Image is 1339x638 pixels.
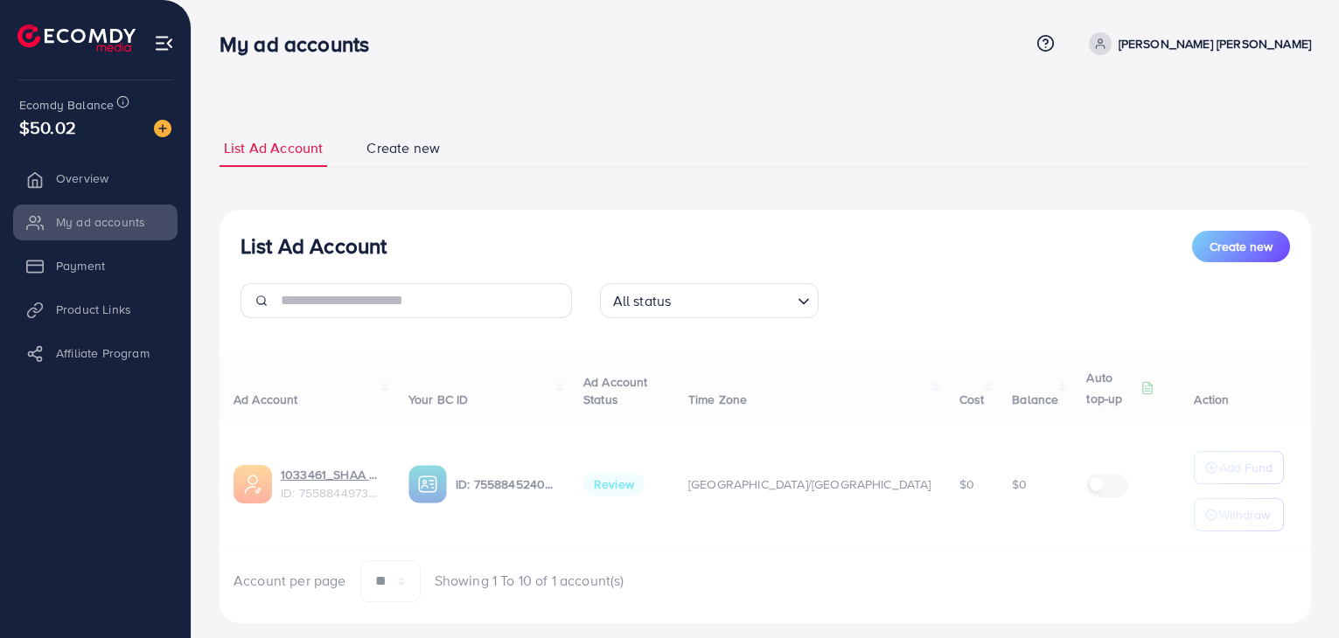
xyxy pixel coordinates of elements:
[224,138,323,158] span: List Ad Account
[220,31,383,57] h3: My ad accounts
[19,96,114,114] span: Ecomdy Balance
[17,24,136,52] img: logo
[1119,33,1311,54] p: [PERSON_NAME] [PERSON_NAME]
[19,114,76,140] span: $50.02
[366,138,440,158] span: Create new
[676,285,790,314] input: Search for option
[1210,238,1273,255] span: Create new
[1192,231,1290,262] button: Create new
[600,283,819,318] div: Search for option
[154,120,171,137] img: image
[610,288,675,314] span: All status
[1082,32,1311,55] a: [PERSON_NAME] [PERSON_NAME]
[154,33,174,53] img: menu
[241,233,387,259] h3: List Ad Account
